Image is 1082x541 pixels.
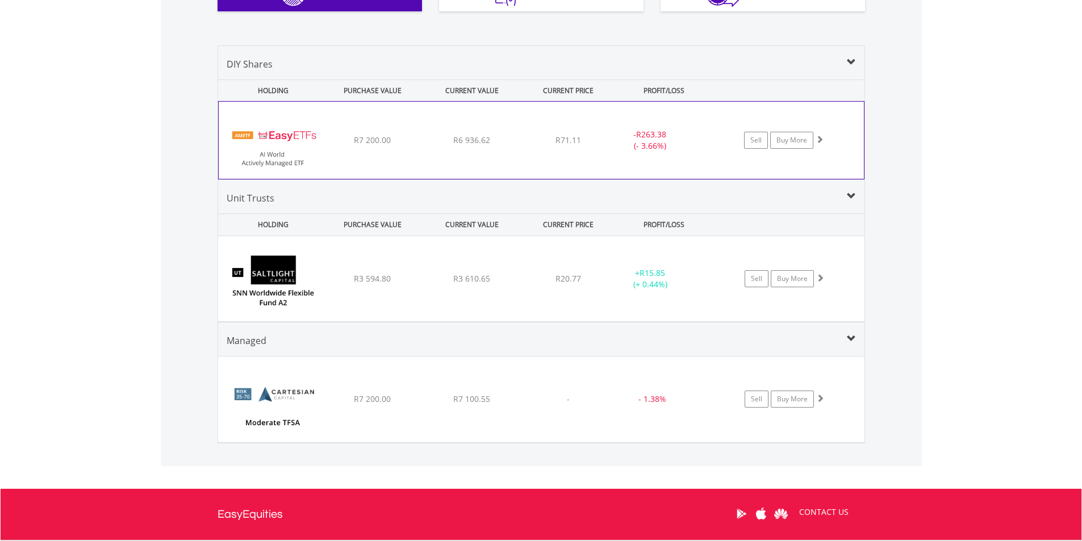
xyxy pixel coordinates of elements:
a: CONTACT US [791,496,857,528]
span: R71.11 [555,135,581,145]
span: R15.85 [640,267,665,278]
a: Buy More [771,391,814,408]
span: Unit Trusts [227,192,274,204]
span: R263.38 [636,129,666,140]
img: Cartesian_Bundle_Moderate_TFSA.png [224,371,321,439]
span: R7 200.00 [354,393,391,404]
div: CURRENT VALUE [424,80,521,101]
div: + (+ 0.44%) [608,267,694,290]
a: Sell [744,132,768,149]
span: R3 610.65 [453,273,490,284]
span: R7 100.55 [453,393,490,404]
a: Google Play [732,496,751,531]
a: Sell [745,391,768,408]
span: R3 594.80 [354,273,391,284]
div: HOLDING [219,214,322,235]
img: TFSA.EASYAI.png [224,116,322,176]
img: UT.ZA.SLFA2.png [224,250,321,318]
div: PROFIT/LOSS [616,80,713,101]
div: - (- 3.66%) [607,129,692,152]
span: R6 936.62 [453,135,490,145]
span: R20.77 [555,273,581,284]
span: DIY Shares [227,58,273,70]
a: EasyEquities [218,489,283,540]
a: Buy More [771,270,814,287]
div: PURCHASE VALUE [324,80,421,101]
div: - 1.38% [616,393,689,405]
span: Managed [227,334,266,347]
a: Huawei [771,496,791,531]
a: Sell [745,270,768,287]
div: CURRENT PRICE [523,80,613,101]
div: CURRENT PRICE [523,214,613,235]
a: Apple [751,496,771,531]
div: PURCHASE VALUE [324,214,421,235]
div: CURRENT VALUE [424,214,521,235]
div: PROFIT/LOSS [616,214,713,235]
div: HOLDING [219,80,322,101]
span: R7 200.00 [354,135,391,145]
span: - [567,393,570,404]
a: Buy More [770,132,813,149]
